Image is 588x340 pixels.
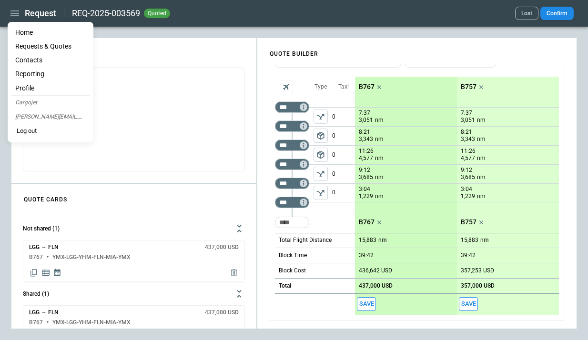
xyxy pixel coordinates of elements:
[11,26,90,40] a: Home
[11,96,90,110] p: Cargojet
[11,53,90,67] a: Contacts
[11,67,90,81] a: Reporting
[11,40,90,53] a: Requests & Quotes
[11,110,90,124] p: [PERSON_NAME][EMAIL_ADDRESS][DOMAIN_NAME]
[11,81,90,95] a: Profile
[11,124,42,139] button: Log out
